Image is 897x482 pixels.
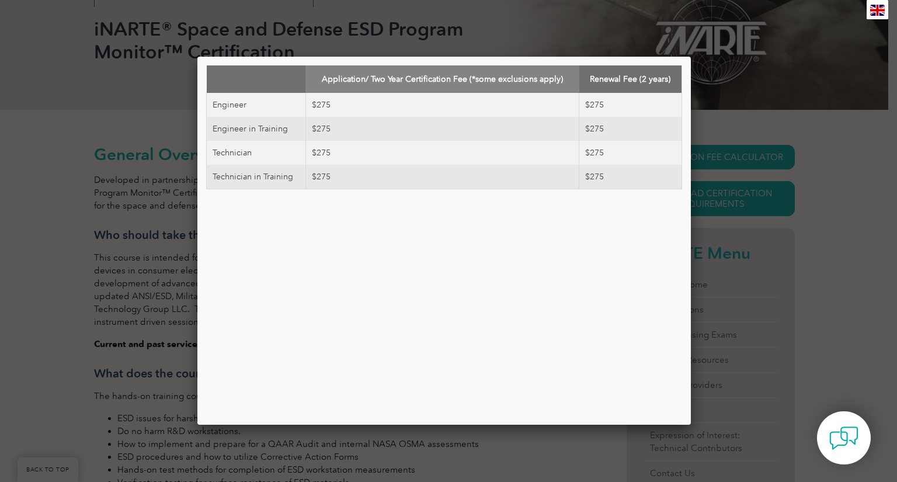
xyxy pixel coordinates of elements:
th: Renewal Fee (2 years) [579,65,682,93]
td: $275 [305,117,579,141]
td: Engineer in Training [207,117,306,141]
td: $275 [579,117,682,141]
img: contact-chat.png [829,424,858,453]
td: $275 [579,93,682,117]
td: $275 [305,141,579,165]
td: $275 [305,165,579,189]
td: $275 [305,93,579,117]
td: $275 [579,141,682,165]
td: Technician in Training [207,165,306,189]
td: Engineer [207,93,306,117]
img: en [870,5,885,16]
td: $275 [579,165,682,189]
th: Application/ Two Year Certification Fee (*some exclusions apply) [305,65,579,93]
a: Close [680,46,701,67]
td: Technician [207,141,306,165]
